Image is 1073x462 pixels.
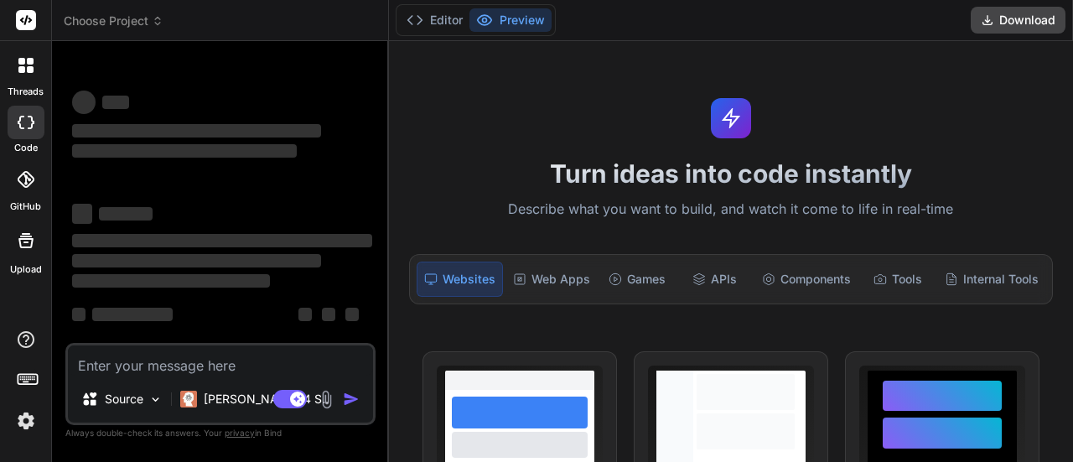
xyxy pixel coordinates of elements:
[65,425,376,441] p: Always double-check its answers. Your in Bind
[64,13,163,29] span: Choose Project
[92,308,173,321] span: ‌
[10,262,42,277] label: Upload
[72,144,297,158] span: ‌
[14,141,38,155] label: code
[72,308,86,321] span: ‌
[225,428,255,438] span: privacy
[417,262,503,297] div: Websites
[399,199,1063,221] p: Describe what you want to build, and watch it come to life in real-time
[298,308,312,321] span: ‌
[938,262,1045,297] div: Internal Tools
[469,8,552,32] button: Preview
[861,262,935,297] div: Tools
[317,390,336,409] img: attachment
[72,234,372,247] span: ‌
[180,391,197,407] img: Claude 4 Sonnet
[148,392,163,407] img: Pick Models
[755,262,858,297] div: Components
[105,391,143,407] p: Source
[400,8,469,32] button: Editor
[971,7,1065,34] button: Download
[72,124,321,138] span: ‌
[343,391,360,407] img: icon
[72,274,270,288] span: ‌
[72,91,96,114] span: ‌
[10,200,41,214] label: GitHub
[12,407,40,435] img: settings
[345,308,359,321] span: ‌
[72,254,321,267] span: ‌
[600,262,674,297] div: Games
[204,391,329,407] p: [PERSON_NAME] 4 S..
[99,207,153,221] span: ‌
[102,96,129,109] span: ‌
[72,204,92,224] span: ‌
[677,262,751,297] div: APIs
[322,308,335,321] span: ‌
[399,158,1063,189] h1: Turn ideas into code instantly
[506,262,597,297] div: Web Apps
[8,85,44,99] label: threads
